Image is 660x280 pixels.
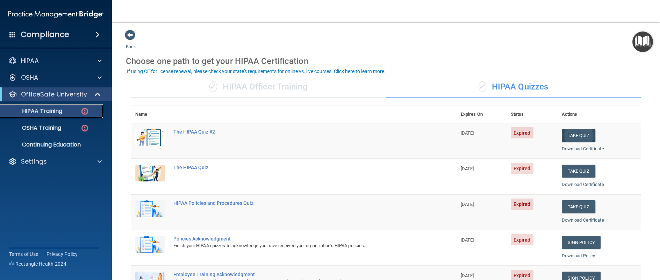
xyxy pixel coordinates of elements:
th: Actions [558,106,641,123]
span: [DATE] [461,166,474,171]
span: [DATE] [461,273,474,278]
div: HIPAA Officer Training [131,77,386,98]
button: Take Quiz [562,200,595,213]
img: danger-circle.6113f641.png [80,124,89,132]
a: OSHA [8,73,102,82]
span: Expired [511,199,533,210]
a: Download Certificate [562,146,604,151]
button: Open Resource Center [632,31,653,52]
a: Download Certificate [562,217,604,223]
th: Name [131,106,169,123]
p: HIPAA Training [5,108,62,115]
a: Sign Policy [562,236,601,249]
p: Settings [21,157,47,166]
span: Expired [511,163,533,174]
button: Take Quiz [562,129,595,142]
a: Settings [8,157,102,166]
button: If using CE for license renewal, please check your state's requirements for online vs. live cours... [126,68,387,75]
div: HIPAA Policies and Procedures Quiz [173,200,422,206]
th: Status [507,106,558,123]
span: ✓ [209,81,217,92]
div: If using CE for license renewal, please check your state's requirements for online vs. live cours... [127,69,386,74]
p: OfficeSafe University [21,90,87,99]
a: Terms of Use [9,251,38,258]
p: OSHA [21,73,38,82]
div: Policies Acknowledgment [173,236,422,242]
th: Expires On [457,106,507,123]
span: [DATE] [461,237,474,243]
a: HIPAA [8,57,102,65]
iframe: Drift Widget Chat Controller [625,232,652,258]
div: The HIPAA Quiz #2 [173,129,422,135]
span: ✓ [479,81,486,92]
a: Download Certificate [562,182,604,187]
span: Ⓒ Rectangle Health 2024 [9,260,66,267]
p: OSHA Training [5,124,61,131]
span: [DATE] [461,202,474,207]
span: Expired [511,127,533,138]
div: Choose one path to get your HIPAA Certification [126,51,646,71]
img: PMB logo [8,7,103,21]
span: [DATE] [461,130,474,136]
a: Back [126,36,136,49]
p: Continuing Education [5,141,100,148]
div: HIPAA Quizzes [386,77,641,98]
img: danger-circle.6113f641.png [80,107,89,116]
div: The HIPAA Quiz [173,165,422,170]
button: Take Quiz [562,165,595,178]
div: Finish your HIPAA quizzes to acknowledge you have received your organization’s HIPAA policies. [173,242,422,250]
div: Employee Training Acknowledgment [173,272,422,277]
h4: Compliance [21,30,69,40]
a: Privacy Policy [46,251,78,258]
a: Download Policy [562,253,595,258]
span: Expired [511,234,533,245]
p: HIPAA [21,57,39,65]
a: OfficeSafe University [8,90,101,99]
